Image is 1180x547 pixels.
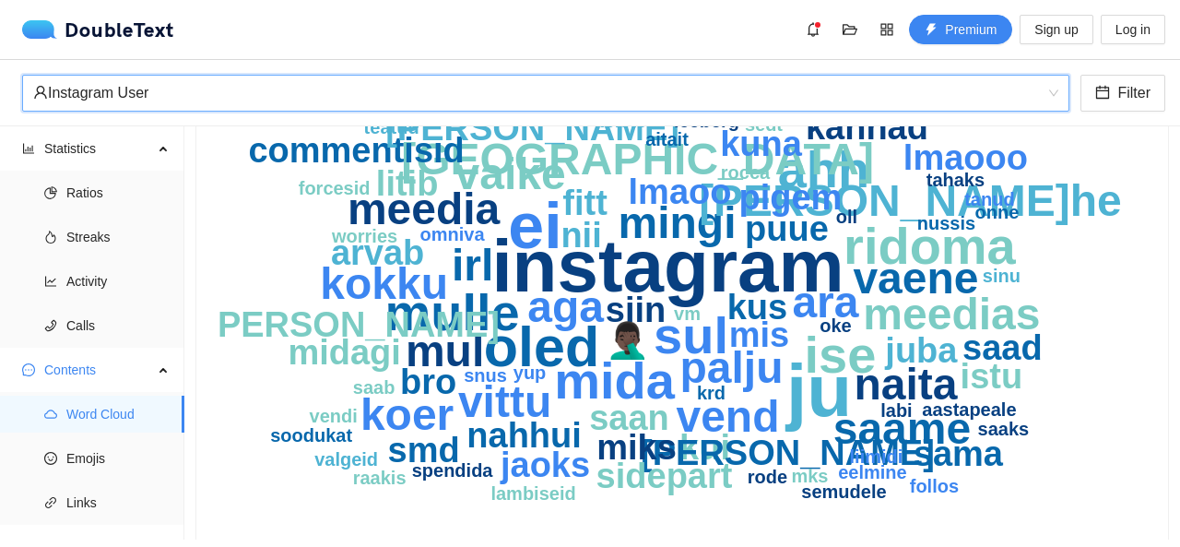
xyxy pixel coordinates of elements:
text: spendida [412,460,494,481]
text: raakis [353,468,407,488]
text: lambiseid [491,483,576,504]
text: sidepart [596,457,733,495]
span: Log in [1115,19,1150,40]
text: mul [406,327,484,375]
span: Calls [66,307,170,344]
text: palju [680,343,784,392]
text: vendi [310,406,358,426]
span: fire [44,231,57,244]
text: worries [331,226,397,246]
span: Instagram User [33,76,1058,111]
text: mida [554,351,676,410]
text: puue [745,209,829,248]
text: kuna [720,125,803,163]
text: mulle [385,283,520,341]
button: thunderboltPremium [909,15,1012,44]
text: sinu [983,266,1021,286]
span: Ratios [66,174,170,211]
div: Instagram User [33,76,1042,111]
text: naita [855,360,958,409]
text: yup [513,363,547,383]
text: midagi [288,333,400,372]
text: irl [452,241,493,290]
text: mingi [619,198,737,247]
button: folder-open [835,15,865,44]
text: 🤦🏿‍♂️ [606,319,650,362]
text: mis [729,315,789,354]
text: vend [677,392,780,441]
text: ei [508,190,561,262]
text: kui [679,428,730,467]
span: Contents [44,351,153,388]
div: DoubleText [22,20,174,39]
text: forcesid [299,178,371,198]
text: lmaoo [629,172,732,211]
text: litib [376,164,439,203]
span: pie-chart [44,186,57,199]
text: rode [748,467,787,487]
text: instagram [491,225,844,307]
text: aga [527,282,604,331]
text: follos [910,476,959,496]
text: oled [484,315,599,378]
text: siin [606,291,666,329]
span: Word Cloud [66,396,170,433]
text: saame [833,404,971,453]
text: saaks [978,419,1030,439]
span: appstore [873,22,901,37]
button: calendarFilter [1080,75,1165,112]
text: mks [792,466,829,486]
text: fitt [562,184,608,222]
text: kus [727,288,787,327]
text: commentisid [248,131,464,170]
text: rocca [721,162,771,183]
text: oke [820,315,851,336]
text: semudele [802,482,887,502]
text: krd [697,383,726,403]
span: Filter [1117,81,1150,104]
text: onne [975,202,1020,222]
span: user [33,85,48,100]
span: folder-open [836,22,864,37]
text: jaoks [500,446,590,484]
text: ju [785,350,852,432]
text: arvab [331,233,424,272]
text: aastapeale [923,399,1017,420]
text: saab [353,377,395,398]
text: snus [464,365,507,386]
text: [PERSON_NAME]he [699,176,1122,225]
button: Log in [1101,15,1165,44]
span: Statistics [44,130,153,167]
a: logoDoubleText [22,20,174,39]
text: ridoma [844,217,1017,275]
span: phone [44,319,57,332]
text: liimidi [850,446,903,467]
span: bell [799,22,827,37]
text: soodukat [270,425,352,446]
text: istu [961,357,1023,396]
text: vaene [854,254,979,303]
span: Emojis [66,440,170,477]
button: Sign up [1020,15,1092,44]
text: [PERSON_NAME] [641,434,935,472]
text: miks [596,428,677,467]
text: [PERSON_NAME] [206,305,500,344]
text: kokku [320,259,448,308]
text: nii [561,216,602,255]
text: vm [674,303,701,324]
text: tahaks [926,170,985,190]
text: omniva [420,224,486,244]
text: tanud [964,189,1014,209]
text: sul [654,306,728,364]
span: Activity [66,263,170,300]
text: aitait [645,129,689,149]
span: Sign up [1034,19,1078,40]
button: appstore [872,15,902,44]
text: saan [589,398,669,437]
text: sama [914,434,1004,473]
span: calendar [1095,85,1110,102]
img: logo [22,20,65,39]
span: message [22,363,35,376]
text: smd [388,431,460,470]
text: koer [360,390,454,439]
